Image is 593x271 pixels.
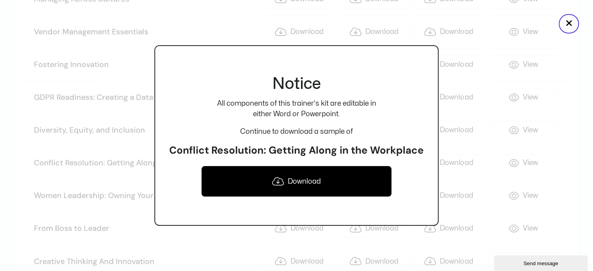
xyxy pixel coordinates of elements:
[201,166,392,197] a: Download
[169,144,424,157] h3: Conflict Resolution: Getting Along in the Workplace
[494,254,589,271] iframe: chat widget
[559,14,579,34] button: Close popup
[169,98,424,119] p: All components of this trainer's kit are editable in either Word or Powerpoint.
[169,74,424,94] h2: Notice
[169,126,424,137] p: Continue to download a sample of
